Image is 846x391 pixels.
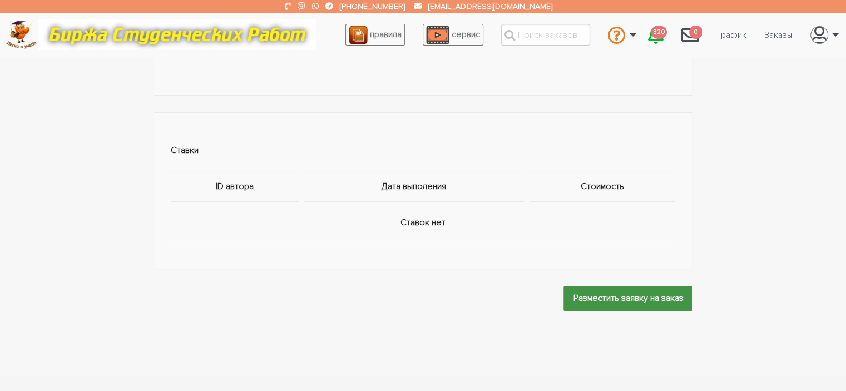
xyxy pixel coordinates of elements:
[349,26,368,44] img: agreement_icon-feca34a61ba7f3d1581b08bc946b2ec1ccb426f67415f344566775c155b7f62c.png
[171,130,676,171] td: Ставки
[301,171,527,201] th: Дата выполения
[171,171,301,201] th: ID автора
[428,2,552,11] a: [EMAIL_ADDRESS][DOMAIN_NAME]
[452,29,480,40] span: сервис
[651,26,667,39] span: 320
[423,24,483,46] a: сервис
[340,2,405,11] a: [PHONE_NUMBER]
[689,26,702,39] span: 0
[672,20,708,50] a: 0
[501,24,590,46] input: Поиск заказов
[639,20,672,50] a: 320
[527,171,675,201] th: Стоимость
[6,21,37,49] img: logo-c4363faeb99b52c628a42810ed6dfb4293a56d4e4775eb116515dfe7f33672af.png
[345,24,405,46] a: правила
[426,26,449,44] img: play_icon-49f7f135c9dc9a03216cfdbccbe1e3994649169d890fb554cedf0eac35a01ba8.png
[38,19,316,50] img: motto-12e01f5a76059d5f6a28199ef077b1f78e012cfde436ab5cf1d4517935686d32.gif
[563,286,692,311] input: Разместить заявку на заказ
[755,24,802,46] a: Заказы
[708,24,755,46] a: График
[370,29,402,40] span: правила
[171,201,676,243] td: Ставок нет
